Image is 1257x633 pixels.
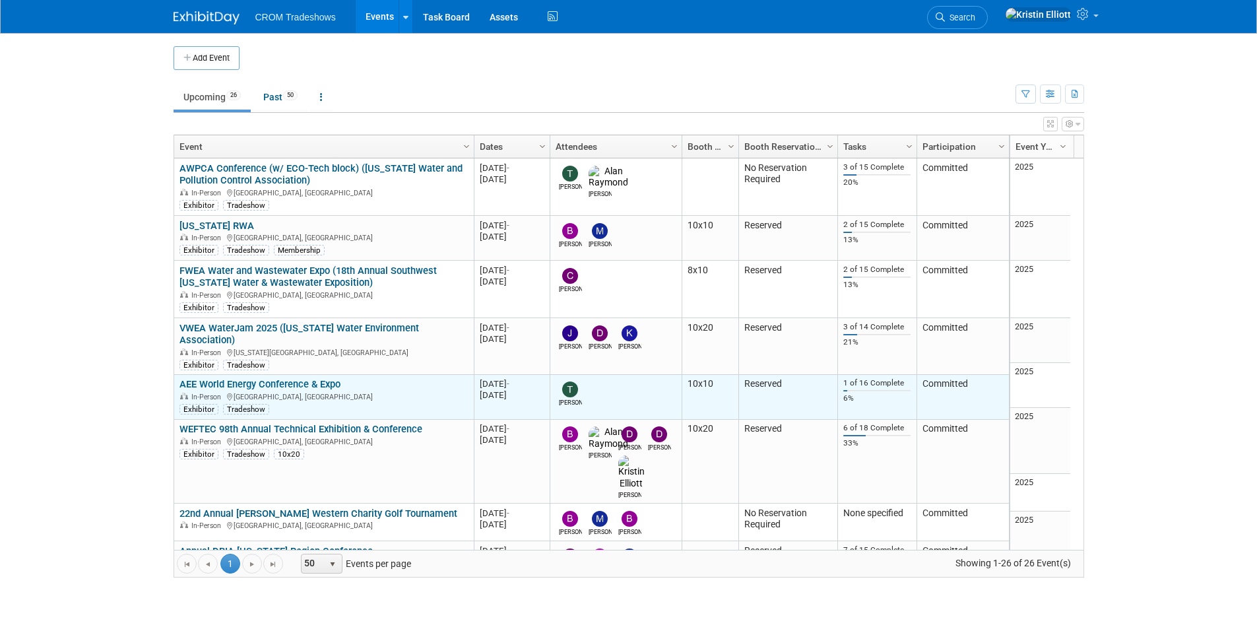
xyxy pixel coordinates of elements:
div: Exhibitor [179,404,218,415]
td: 2025 [1010,216,1070,261]
td: Reserved [738,216,837,261]
a: Column Settings [724,135,738,155]
img: Cameron Kenyon [562,268,578,284]
span: 50 [283,90,298,100]
a: Event Year [1015,135,1062,158]
img: Daniel Austria [651,426,667,442]
div: Exhibitor [179,200,218,211]
td: 8x10 [682,261,738,318]
span: In-Person [191,234,225,242]
a: 22nd Annual [PERSON_NAME] Western Charity Golf Tournament [179,508,457,519]
img: Branden Peterson [562,223,578,239]
img: ExhibitDay [174,11,240,24]
img: Tod Green [562,382,578,397]
div: [DATE] [480,378,544,389]
span: Column Settings [726,141,736,152]
img: Daniel Austria [592,325,608,341]
div: [DATE] [480,508,544,519]
td: Committed [917,504,1009,541]
a: Column Settings [667,135,682,155]
div: [GEOGRAPHIC_DATA], [GEOGRAPHIC_DATA] [179,436,468,447]
span: 26 [226,90,241,100]
td: 2025 [1010,408,1070,474]
img: Myers Carpenter [592,223,608,239]
a: Column Settings [902,135,917,155]
div: 21% [843,337,911,347]
span: - [507,508,509,518]
img: Cameron Kenyon [562,549,578,564]
a: [US_STATE] RWA [179,220,254,232]
img: In-Person Event [180,393,188,399]
img: Alan Raymond [589,166,628,189]
img: Blake Roberts [622,511,637,527]
td: Committed [917,541,1009,586]
div: [GEOGRAPHIC_DATA], [GEOGRAPHIC_DATA] [179,519,468,531]
span: - [507,379,509,389]
div: Kristin Elliott [618,490,641,500]
img: Kristin Elliott [1005,7,1072,22]
div: Daniel Austria [648,442,671,452]
div: [DATE] [480,276,544,287]
a: Go to the first page [177,554,197,574]
a: Dates [480,135,541,158]
td: Committed [917,318,1009,375]
a: Column Settings [535,135,550,155]
span: Column Settings [904,141,915,152]
span: Column Settings [669,141,680,152]
td: 10x20 [682,318,738,375]
div: Blake Roberts [618,527,641,537]
div: Tradeshow [223,302,269,313]
div: Bobby Oyenarte [559,442,582,452]
div: [DATE] [480,519,544,530]
div: Tradeshow [223,245,269,255]
div: Myers Carpenter [589,527,612,537]
div: 7 of 15 Complete [843,545,911,555]
td: No Reservation Required [738,158,837,216]
img: Josh Homes [562,325,578,341]
div: 33% [843,438,911,448]
span: CROM Tradeshows [255,12,336,22]
span: Go to the first page [181,559,192,570]
img: In-Person Event [180,438,188,444]
div: Tradeshow [223,200,269,211]
span: In-Person [191,349,225,357]
td: 10x20 [682,420,738,504]
span: In-Person [191,291,225,300]
img: Alan Raymond [589,426,628,450]
div: [GEOGRAPHIC_DATA], [GEOGRAPHIC_DATA] [179,391,468,402]
a: Tasks [843,135,908,158]
td: Reserved [738,375,837,420]
span: - [507,323,509,333]
div: [DATE] [480,434,544,446]
span: Column Settings [1058,141,1068,152]
span: Events per page [284,554,424,574]
img: Kristin Elliott [618,455,645,490]
div: Exhibitor [179,245,218,255]
img: Bobby Oyenarte [562,426,578,442]
div: 2 of 15 Complete [843,220,911,230]
td: 2025 [1010,318,1070,363]
td: 2025 [1010,474,1070,512]
a: Booth Reservation Status [744,135,829,158]
span: In-Person [191,521,225,530]
div: Daniel Haugland [618,442,641,452]
a: Participation [922,135,1000,158]
a: Attendees [556,135,673,158]
a: Event [179,135,465,158]
div: Alan Raymond [589,189,612,199]
td: Reserved [738,541,837,586]
td: No Reservation Required [738,504,837,541]
a: Past50 [253,84,307,110]
span: Column Settings [996,141,1007,152]
div: [DATE] [480,545,544,556]
div: Branden Peterson [559,239,582,249]
img: In-Person Event [180,521,188,528]
div: 6% [843,393,911,403]
div: Tod Green [559,397,582,407]
a: AWPCA Conference (w/ ECO-Tech block) ([US_STATE] Water and Pollution Control Association) [179,162,463,187]
a: Annual DBIA [US_STATE] Region Conference [179,545,373,557]
span: In-Person [191,393,225,401]
span: Go to the last page [268,559,278,570]
div: [DATE] [480,322,544,333]
div: 20% [843,178,911,187]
